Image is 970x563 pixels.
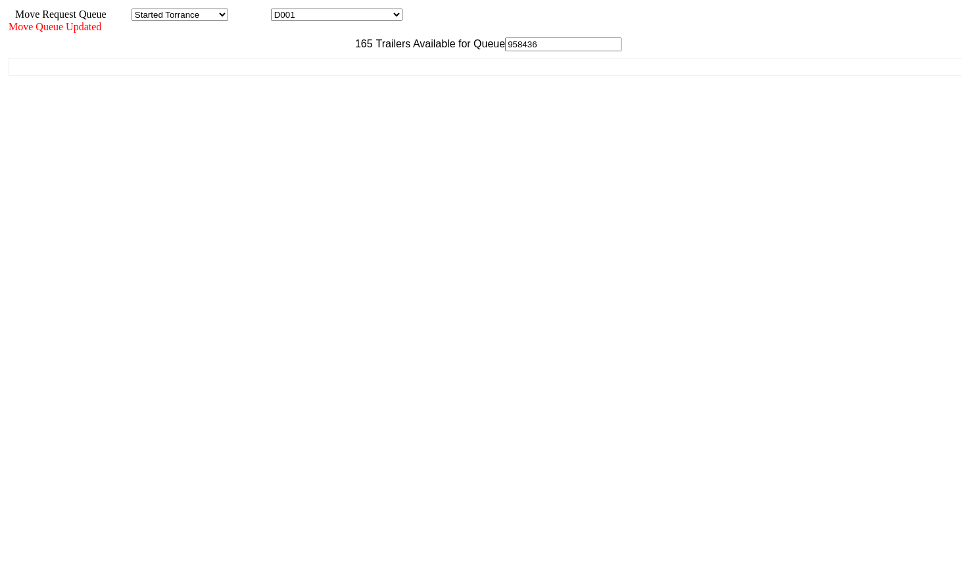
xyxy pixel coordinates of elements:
span: Move Queue Updated [9,21,101,32]
span: Location [231,9,268,20]
input: Filter Available Trailers [505,37,621,51]
span: Area [109,9,129,20]
span: Trailers Available for Queue [373,38,506,49]
span: 165 [349,38,373,49]
span: Move Request Queue [9,9,107,20]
